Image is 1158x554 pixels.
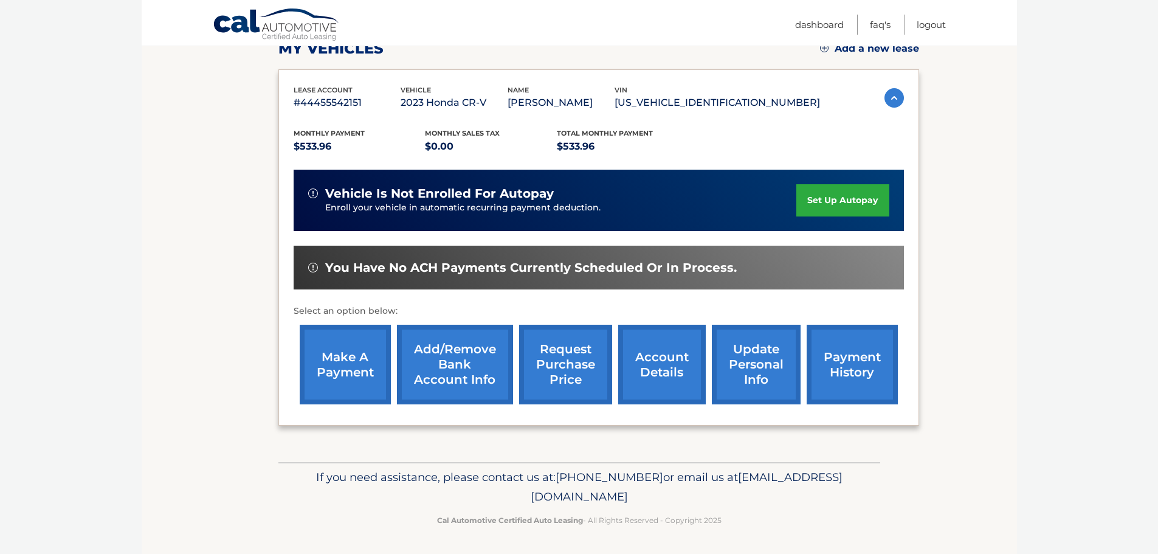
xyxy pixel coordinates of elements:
[917,15,946,35] a: Logout
[401,86,431,94] span: vehicle
[286,514,872,527] p: - All Rights Reserved - Copyright 2025
[425,129,500,137] span: Monthly sales Tax
[712,325,801,404] a: update personal info
[884,88,904,108] img: accordion-active.svg
[615,86,627,94] span: vin
[294,86,353,94] span: lease account
[870,15,891,35] a: FAQ's
[278,40,384,58] h2: my vehicles
[294,138,426,155] p: $533.96
[618,325,706,404] a: account details
[325,260,737,275] span: You have no ACH payments currently scheduled or in process.
[325,201,797,215] p: Enroll your vehicle in automatic recurring payment deduction.
[308,263,318,272] img: alert-white.svg
[820,43,919,55] a: Add a new lease
[401,94,508,111] p: 2023 Honda CR-V
[294,94,401,111] p: #44455542151
[508,94,615,111] p: [PERSON_NAME]
[519,325,612,404] a: request purchase price
[300,325,391,404] a: make a payment
[308,189,318,198] img: alert-white.svg
[397,325,513,404] a: Add/Remove bank account info
[425,138,557,155] p: $0.00
[437,516,583,525] strong: Cal Automotive Certified Auto Leasing
[213,8,340,43] a: Cal Automotive
[294,304,904,319] p: Select an option below:
[615,94,820,111] p: [US_VEHICLE_IDENTIFICATION_NUMBER]
[796,184,889,216] a: set up autopay
[286,468,872,507] p: If you need assistance, please contact us at: or email us at
[508,86,529,94] span: name
[294,129,365,137] span: Monthly Payment
[531,470,843,504] span: [EMAIL_ADDRESS][DOMAIN_NAME]
[807,325,898,404] a: payment history
[557,138,689,155] p: $533.96
[795,15,844,35] a: Dashboard
[820,44,829,52] img: add.svg
[325,186,554,201] span: vehicle is not enrolled for autopay
[556,470,663,484] span: [PHONE_NUMBER]
[557,129,653,137] span: Total Monthly Payment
